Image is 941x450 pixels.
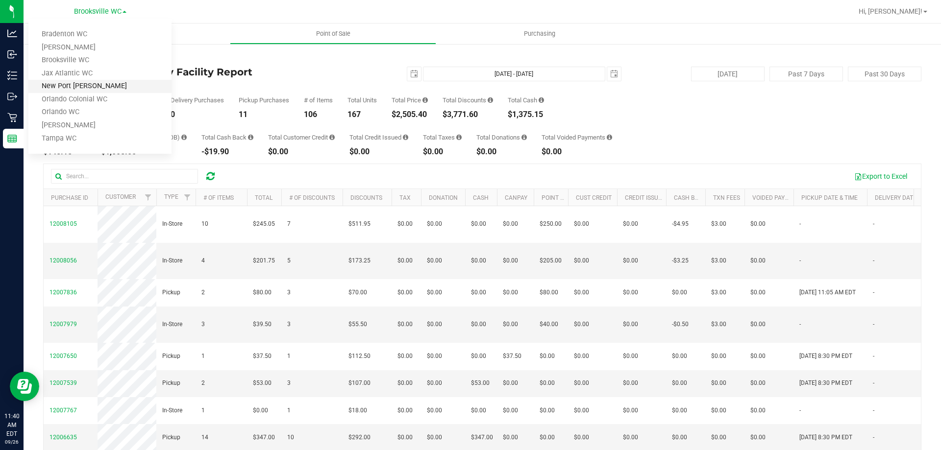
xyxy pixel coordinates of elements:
a: Tax [399,194,411,201]
span: In-Store [162,256,182,265]
span: 2 [201,379,205,388]
span: $201.75 [253,256,275,265]
div: Delivery Purchases [171,97,224,103]
a: Filter [179,189,196,206]
span: $0.00 [750,352,766,361]
span: Purchasing [511,29,569,38]
span: $205.00 [540,256,562,265]
span: $0.00 [397,320,413,329]
div: 0 [171,111,224,118]
span: 1 [201,406,205,415]
span: -$4.95 [672,219,689,229]
span: $0.00 [503,219,518,229]
span: $0.00 [574,219,589,229]
span: $0.00 [623,433,638,442]
i: Sum of the successful, non-voided point-of-banking payment transactions, both via payment termina... [181,134,187,141]
span: $0.00 [471,352,486,361]
i: Sum of the total prices of all purchases in the date range. [422,97,428,103]
span: $0.00 [253,406,268,415]
a: Pickup Date & Time [801,194,858,201]
span: $347.00 [471,433,493,442]
span: $0.00 [503,320,518,329]
span: $250.00 [540,219,562,229]
a: Cash [473,194,489,201]
a: # of Items [203,194,234,201]
span: $70.00 [348,288,367,297]
span: 12007836 [50,289,77,296]
span: $0.00 [623,256,638,265]
span: $0.00 [503,288,518,297]
span: $0.00 [503,433,518,442]
a: Txn Fees [713,194,740,201]
span: 14 [201,433,208,442]
span: $80.00 [540,288,558,297]
a: Customer [105,193,136,200]
span: $53.00 [253,379,272,388]
span: Point of Sale [303,29,364,38]
i: Sum of the discount values applied to the all purchases in the date range. [488,97,493,103]
span: $0.00 [711,433,726,442]
a: [PERSON_NAME] [28,41,172,54]
button: Past 7 Days [769,67,843,81]
p: 09/26 [4,438,19,446]
span: $0.00 [427,320,442,329]
span: 3 [287,379,291,388]
div: Pickup Purchases [239,97,289,103]
span: $80.00 [253,288,272,297]
div: Total Taxes [423,134,462,141]
span: $0.00 [503,256,518,265]
i: Sum of the successful, non-voided cash payment transactions for all purchases in the date range. ... [539,97,544,103]
a: Delivery Date [875,194,916,201]
a: Jax Atlantic WC [28,67,172,80]
a: Inventory [24,24,230,44]
span: $53.00 [471,379,490,388]
span: $0.00 [574,288,589,297]
span: $0.00 [397,433,413,442]
div: Total Units [347,97,377,103]
div: $1,375.15 [508,111,544,118]
inline-svg: Inventory [7,71,17,80]
div: Total Discounts [443,97,493,103]
span: [DATE] 11:05 AM EDT [799,288,856,297]
span: - [873,219,874,229]
span: 3 [287,320,291,329]
span: 10 [201,219,208,229]
span: - [873,320,874,329]
a: Purchase ID [51,194,88,201]
span: $112.50 [348,352,371,361]
span: $0.00 [503,406,518,415]
span: 3 [287,288,291,297]
a: Orlando Colonial WC [28,93,172,106]
span: $0.00 [750,219,766,229]
a: Orlando WC [28,106,172,119]
span: 2 [201,288,205,297]
span: $3.00 [711,288,726,297]
span: - [873,379,874,388]
span: $3.00 [711,256,726,265]
span: $0.00 [711,352,726,361]
div: $3,771.60 [443,111,493,118]
span: $3.00 [711,320,726,329]
span: 4 [201,256,205,265]
span: 12007767 [50,407,77,414]
span: $0.00 [540,352,555,361]
a: CanPay [505,194,527,201]
div: $0.00 [476,148,527,156]
span: 12007650 [50,353,77,359]
span: $0.00 [471,406,486,415]
span: $511.95 [348,219,371,229]
a: Point of Banking (POB) [542,194,611,201]
span: 7 [287,219,291,229]
span: $0.00 [750,433,766,442]
span: - [873,256,874,265]
a: [PERSON_NAME] [28,119,172,132]
div: 106 [304,111,333,118]
span: $0.00 [397,256,413,265]
inline-svg: Inbound [7,49,17,59]
span: $0.00 [397,288,413,297]
span: - [799,256,801,265]
span: 12008105 [50,220,77,227]
span: $347.00 [253,433,275,442]
span: - [873,352,874,361]
span: $0.00 [471,320,486,329]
